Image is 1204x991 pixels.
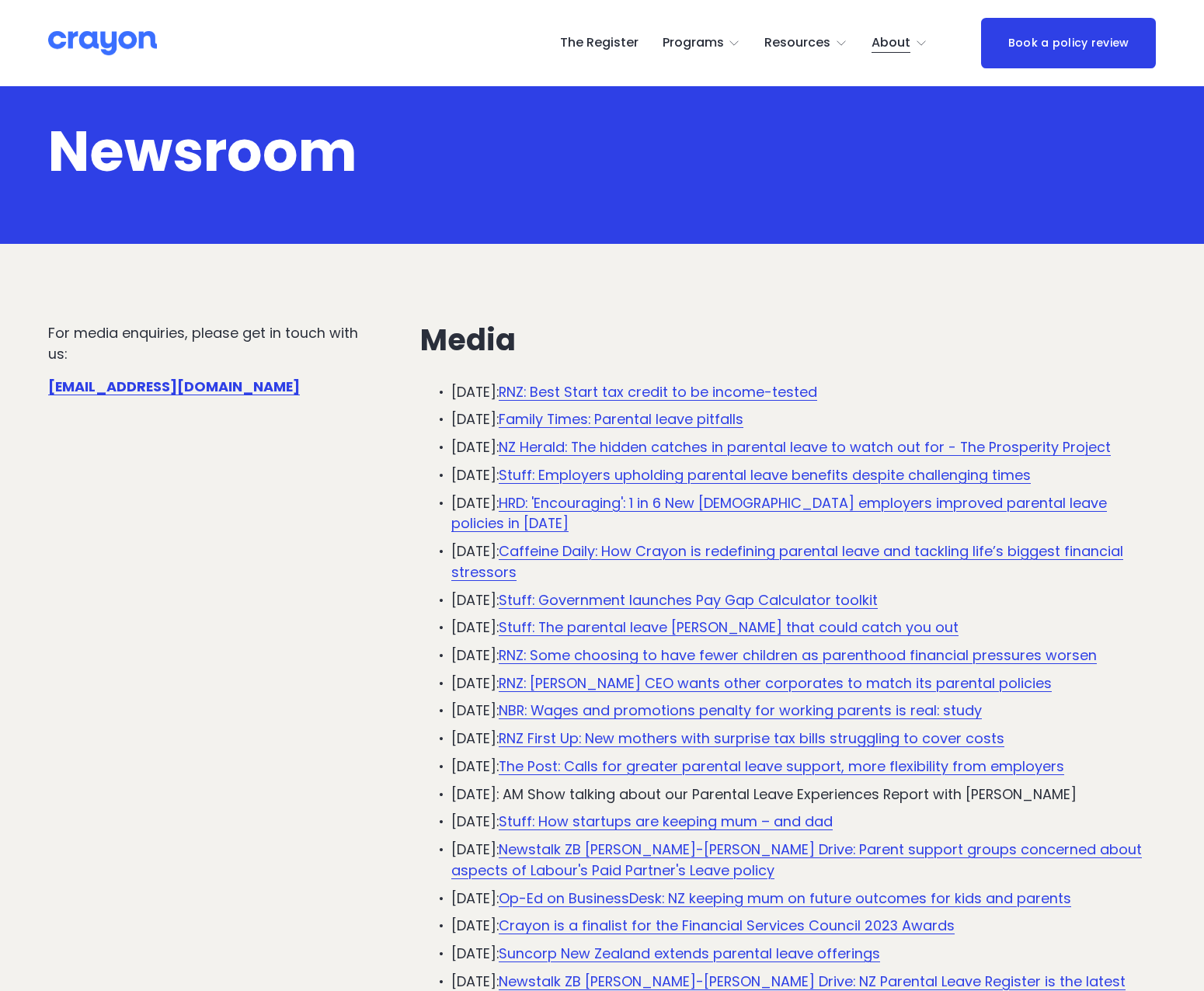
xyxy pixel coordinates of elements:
[499,437,1111,457] a: NZ Herald: The hidden catches in parental leave to watch out for - The Prosperity Project
[451,590,1156,611] p: [DATE]:
[499,916,955,935] a: Crayon is a finalist for the Financial Services Council 2023 Awards
[499,888,1071,908] a: Op-Ed on BusinessDesk: NZ keeping mum on future outcomes for kids and parents
[499,756,1064,776] a: The Post: Calls for greater parental leave support, more flexibility from employers
[981,18,1156,68] a: Book a policy review
[451,916,1156,937] p: [DATE]:
[499,728,1004,748] a: RNZ First Up: New mothers with surprise tax bills struggling to cover costs
[451,840,1142,880] a: Newstalk ZB [PERSON_NAME]-[PERSON_NAME] Drive: Parent support groups concerned about aspects of L...
[451,493,1156,535] p: [DATE]:
[499,673,1052,693] a: RNZ: [PERSON_NAME] CEO wants other corporates to match its parental policies
[499,409,743,429] a: Family Times: Parental leave pitfalls
[451,465,1156,486] p: [DATE]:
[451,701,1156,722] p: [DATE]:
[764,32,830,54] span: Resources
[451,756,1156,777] p: [DATE]:
[451,673,1156,694] p: [DATE]:
[499,944,880,963] a: Suncorp New Zealand extends parental leave offerings
[451,944,1156,965] p: [DATE]:
[872,32,910,54] span: About
[451,784,1156,805] p: [DATE]: AM Show talking about our Parental Leave Experiences Report with [PERSON_NAME]
[451,728,1156,749] p: [DATE]:
[663,31,741,56] a: folder dropdown
[451,493,1107,534] a: HRD: 'Encouraging': 1 in 6 New [DEMOGRAPHIC_DATA] employers improved parental leave policies in [...
[560,31,639,56] a: The Register
[451,840,1156,881] p: [DATE]:
[499,382,817,402] a: RNZ: Best Start tax credit to be income-tested
[48,30,157,57] img: Crayon
[451,541,1156,583] p: [DATE]:
[451,888,1156,909] p: [DATE]:
[451,645,1156,666] p: [DATE]:
[451,541,1123,582] a: Caffeine Daily: How Crayon is redefining parental leave and tackling life’s biggest financial str...
[451,812,1156,833] p: [DATE]:
[499,812,833,831] a: Stuff: How startups are keeping mum – and dad
[499,645,1097,665] a: RNZ: Some choosing to have fewer children as parenthood financial pressures worsen
[499,465,1031,485] a: Stuff: Employers upholding parental leave benefits despite challenging times
[451,617,1156,638] p: [DATE]:
[48,323,365,365] p: For media enquiries, please get in touch with us:
[48,123,644,182] h1: Newsroom
[420,323,1156,357] h3: Media
[872,31,927,56] a: folder dropdown
[663,32,724,54] span: Programs
[499,617,959,637] a: Stuff: The parental leave [PERSON_NAME] that could catch you out
[499,701,982,720] a: NBR: Wages and promotions penalty for working parents is real: study
[499,590,878,610] a: Stuff: Government launches Pay Gap Calculator toolkit
[451,437,1156,458] p: [DATE]:
[451,382,1156,403] p: [DATE]:
[48,377,300,396] a: [EMAIL_ADDRESS][DOMAIN_NAME]
[451,409,1156,430] p: [DATE]:
[764,31,847,56] a: folder dropdown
